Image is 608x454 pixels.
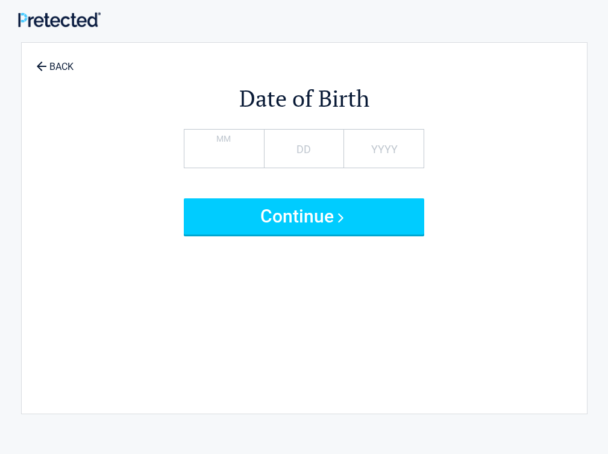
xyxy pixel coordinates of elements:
label: MM [216,133,231,145]
img: Main Logo [18,12,101,27]
label: DD [296,141,311,157]
a: BACK [34,51,76,72]
label: YYYY [371,141,398,157]
button: Continue [184,198,425,235]
h2: Date of Birth [88,83,521,114]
